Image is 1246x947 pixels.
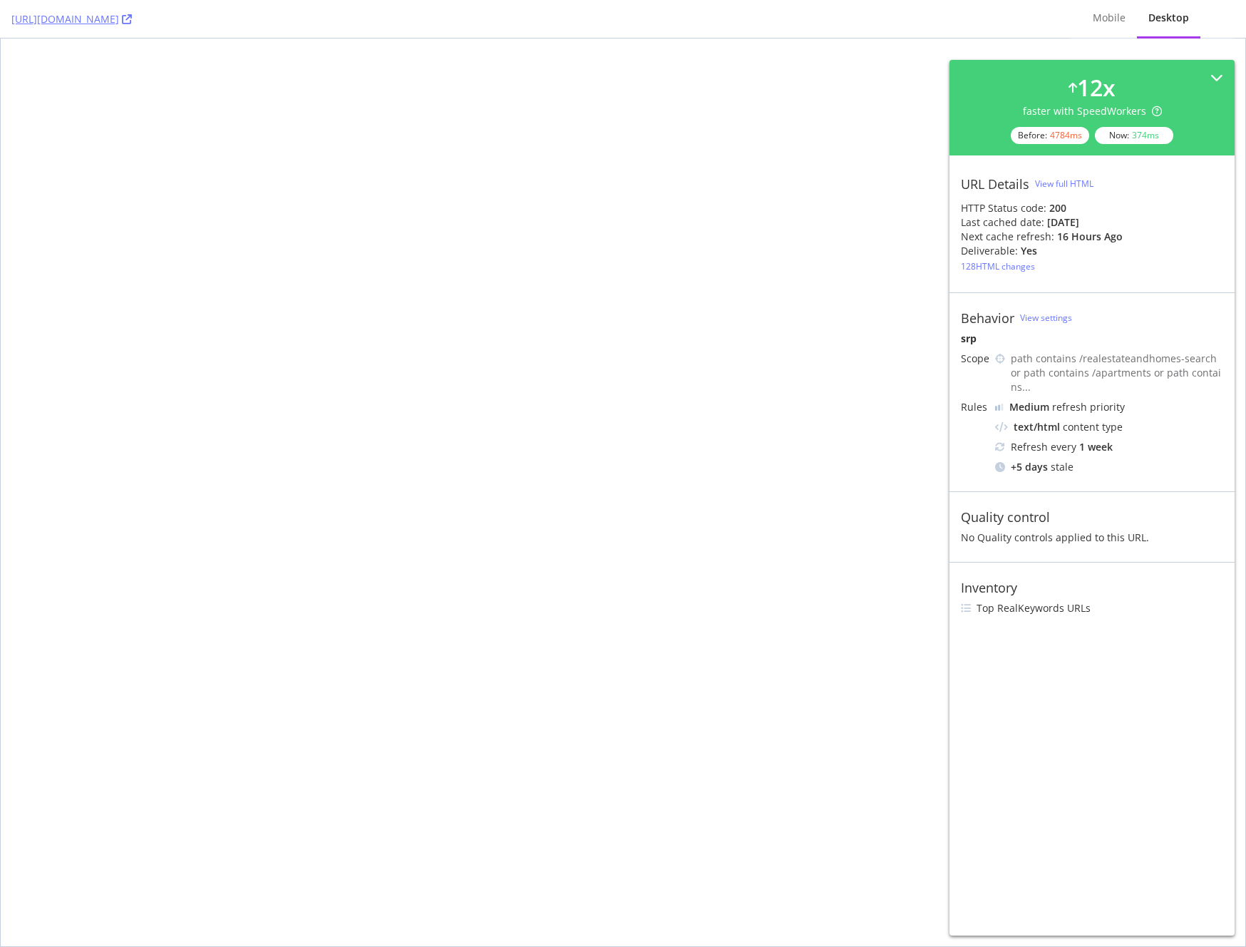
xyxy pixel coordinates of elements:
div: No Quality controls applied to this URL. [961,531,1223,545]
div: faster with SpeedWorkers [1023,104,1162,118]
div: text/html [1014,420,1060,434]
div: 16 hours ago [1057,230,1123,244]
div: Behavior [961,310,1014,326]
div: stale [995,460,1223,474]
div: Medium [1009,400,1049,414]
div: Inventory [961,580,1017,595]
div: + 5 days [1011,460,1048,474]
div: HTTP Status code: [961,201,1223,215]
a: [URL][DOMAIN_NAME] [11,12,132,26]
strong: 200 [1049,201,1066,215]
div: refresh priority [1009,400,1125,414]
div: Rules [961,400,989,414]
div: Quality control [961,509,1050,525]
div: View full HTML [1035,178,1093,190]
button: 128HTML changes [961,258,1035,275]
div: Last cached date: [961,215,1044,230]
span: ... [1022,380,1031,394]
div: 1 week [1079,440,1113,454]
div: Yes [1021,244,1037,258]
div: Desktop [1148,11,1189,25]
li: Top RealKeywords URLs [961,601,1223,615]
div: 4784 ms [1050,129,1082,141]
a: View settings [1020,312,1072,324]
div: [DATE] [1047,215,1079,230]
div: Deliverable: [961,244,1018,258]
div: Scope [961,352,989,366]
div: Refresh every [995,440,1223,454]
div: srp [961,332,1223,346]
div: 128 HTML changes [961,260,1035,272]
div: Now: [1095,127,1173,144]
div: Mobile [1093,11,1126,25]
div: Next cache refresh: [961,230,1054,244]
div: content type [995,420,1223,434]
div: 12 x [1077,71,1116,104]
img: j32suk7ufU7viAAAAAElFTkSuQmCC [995,404,1004,411]
div: path contains /realestateandhomes-search or path contains /apartments or path contains [1011,352,1223,394]
div: Before: [1011,127,1089,144]
div: URL Details [961,176,1029,192]
div: 374 ms [1132,129,1159,141]
button: View full HTML [1035,173,1093,195]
